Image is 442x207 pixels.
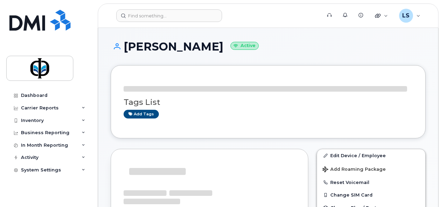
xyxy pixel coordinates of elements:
[111,40,426,53] h1: [PERSON_NAME]
[317,176,425,189] button: Reset Voicemail
[323,167,386,173] span: Add Roaming Package
[317,189,425,201] button: Change SIM Card
[317,162,425,176] button: Add Roaming Package
[317,149,425,162] a: Edit Device / Employee
[124,98,413,107] h3: Tags List
[230,42,259,50] small: Active
[124,110,159,118] a: Add tags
